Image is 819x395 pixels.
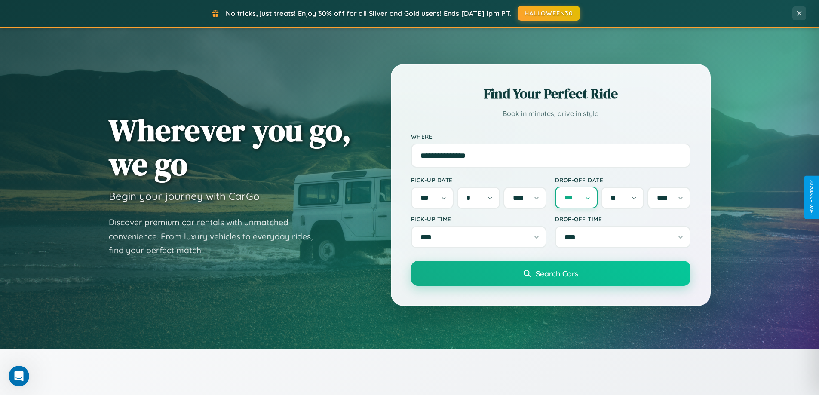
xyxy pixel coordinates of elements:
[411,133,690,140] label: Where
[226,9,511,18] span: No tricks, just treats! Enjoy 30% off for all Silver and Gold users! Ends [DATE] 1pm PT.
[9,366,29,386] iframe: Intercom live chat
[411,176,546,184] label: Pick-up Date
[555,176,690,184] label: Drop-off Date
[536,269,578,278] span: Search Cars
[109,190,260,202] h3: Begin your journey with CarGo
[411,107,690,120] p: Book in minutes, drive in style
[109,215,324,257] p: Discover premium car rentals with unmatched convenience. From luxury vehicles to everyday rides, ...
[411,84,690,103] h2: Find Your Perfect Ride
[411,215,546,223] label: Pick-up Time
[555,215,690,223] label: Drop-off Time
[518,6,580,21] button: HALLOWEEN30
[411,261,690,286] button: Search Cars
[109,113,351,181] h1: Wherever you go, we go
[809,180,815,215] div: Give Feedback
